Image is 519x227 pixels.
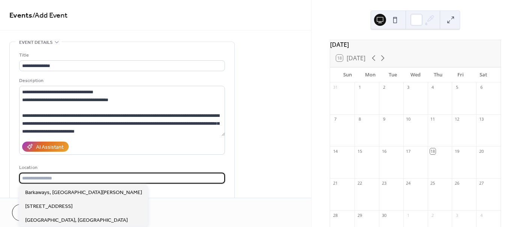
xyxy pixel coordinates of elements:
[430,212,436,218] div: 2
[381,148,387,154] div: 16
[357,116,362,122] div: 8
[332,148,338,154] div: 14
[357,148,362,154] div: 15
[381,116,387,122] div: 9
[25,202,72,210] span: [STREET_ADDRESS]
[19,77,223,85] div: Description
[430,85,436,90] div: 4
[478,116,484,122] div: 13
[332,181,338,186] div: 21
[332,85,338,90] div: 31
[406,148,411,154] div: 17
[381,181,387,186] div: 23
[357,181,362,186] div: 22
[406,85,411,90] div: 3
[12,204,58,221] button: Cancel
[478,212,484,218] div: 4
[332,212,338,218] div: 28
[406,116,411,122] div: 10
[19,39,53,46] span: Event details
[449,67,472,82] div: Fri
[427,67,449,82] div: Thu
[357,85,362,90] div: 1
[330,40,501,49] div: [DATE]
[478,148,484,154] div: 20
[359,67,381,82] div: Mon
[472,67,495,82] div: Sat
[381,85,387,90] div: 2
[19,164,223,172] div: Location
[454,181,460,186] div: 26
[32,8,68,23] span: / Add Event
[9,8,32,23] a: Events
[357,212,362,218] div: 29
[382,67,404,82] div: Tue
[406,181,411,186] div: 24
[478,181,484,186] div: 27
[478,85,484,90] div: 6
[454,85,460,90] div: 5
[454,148,460,154] div: 19
[22,142,69,152] button: AI Assistant
[430,116,436,122] div: 11
[381,212,387,218] div: 30
[454,212,460,218] div: 3
[454,116,460,122] div: 12
[406,212,411,218] div: 1
[19,51,223,59] div: Title
[430,181,436,186] div: 25
[336,67,359,82] div: Sun
[430,148,436,154] div: 18
[404,67,427,82] div: Wed
[25,188,142,196] span: Barkaways, [GEOGRAPHIC_DATA][PERSON_NAME]
[25,216,128,224] span: [GEOGRAPHIC_DATA], [GEOGRAPHIC_DATA]
[36,143,63,151] div: AI Assistant
[332,116,338,122] div: 7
